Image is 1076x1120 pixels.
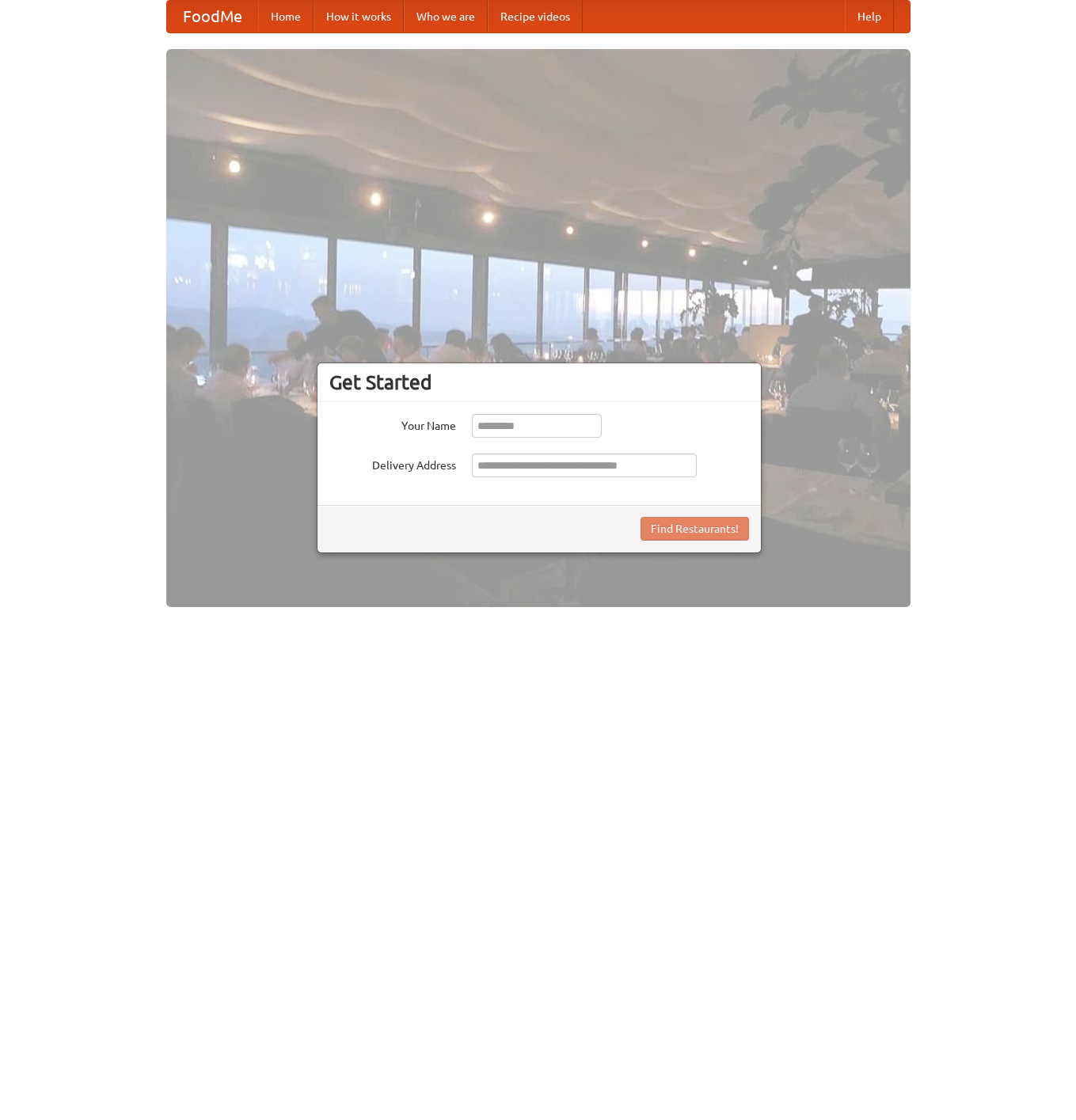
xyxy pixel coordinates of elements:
[641,517,749,541] button: Find Restaurants!
[258,1,314,32] a: Home
[845,1,894,32] a: Help
[329,414,456,434] label: Your Name
[329,454,456,473] label: Delivery Address
[314,1,404,32] a: How it works
[488,1,583,32] a: Recipe videos
[404,1,488,32] a: Who we are
[167,1,258,32] a: FoodMe
[329,370,749,394] h3: Get Started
